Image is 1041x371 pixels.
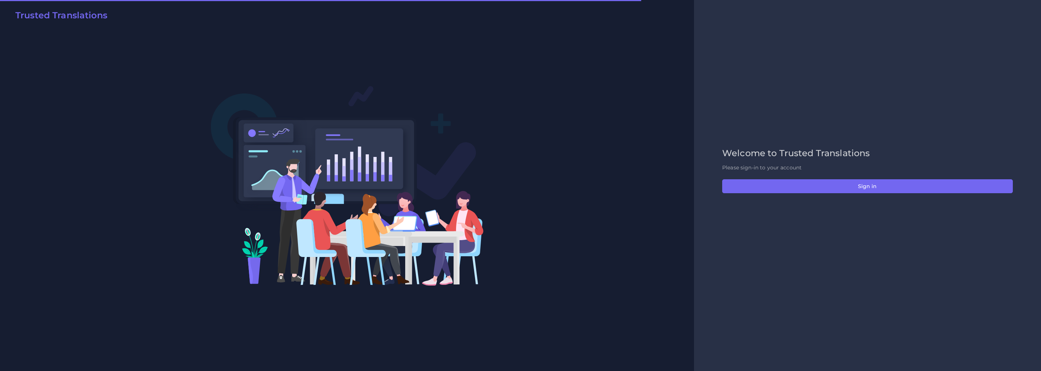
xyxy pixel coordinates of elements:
p: Please sign-in to your account [722,164,1013,172]
h2: Welcome to Trusted Translations [722,148,1013,159]
button: Sign in [722,179,1013,193]
a: Trusted Translations [10,10,107,23]
h2: Trusted Translations [15,10,107,21]
img: Login V2 [210,85,484,286]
